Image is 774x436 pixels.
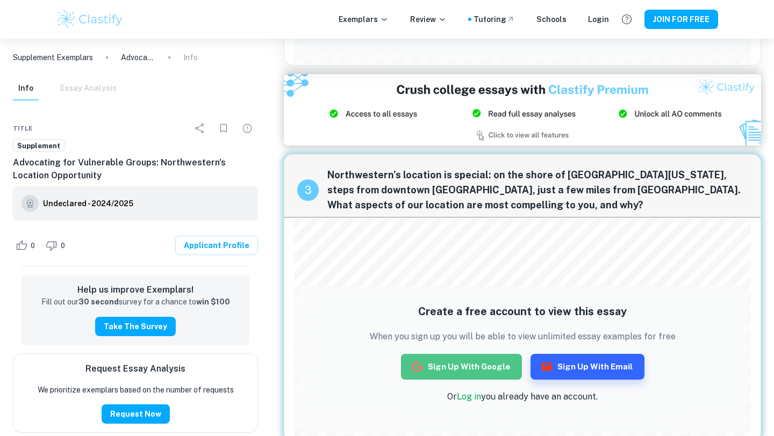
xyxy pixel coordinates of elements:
button: Take the Survey [95,317,176,336]
a: Applicant Profile [175,236,258,255]
div: Like [13,237,41,254]
h6: Help us improve Exemplars! [30,284,241,296]
h6: Request Essay Analysis [85,362,185,375]
h6: Advocating for Vulnerable Groups: Northwestern's Location Opportunity [13,156,258,182]
button: Sign up with Email [531,354,644,380]
a: Tutoring [474,13,515,25]
p: Review [410,13,447,25]
div: Dislike [43,237,71,254]
a: Log in [457,391,481,402]
p: Advocating for Vulnerable Groups: Northwestern's Location Opportunity [121,52,155,63]
p: Exemplars [339,13,389,25]
a: Undeclared - 2024/2025 [43,195,133,212]
button: Info [13,77,39,100]
h5: Create a free account to view this essay [370,303,676,319]
a: Schools [536,13,567,25]
p: Info [183,52,198,63]
img: Clastify logo [56,9,124,30]
span: Northwestern’s location is special: on the shore of [GEOGRAPHIC_DATA][US_STATE], steps from downt... [327,168,748,213]
div: recipe [297,179,319,201]
div: Report issue [236,118,258,139]
a: Login [588,13,609,25]
a: Supplement [13,139,64,152]
h6: Undeclared - 2024/2025 [43,198,133,209]
div: Bookmark [213,118,234,139]
p: When you sign up you will be able to view unlimited essay examples for free [370,330,676,343]
button: Request Now [102,404,170,424]
button: Help and Feedback [618,10,636,28]
p: We prioritize exemplars based on the number of requests [38,384,234,396]
button: JOIN FOR FREE [644,10,718,29]
button: Sign up with Google [401,354,522,380]
div: Share [189,118,211,139]
p: Fill out our survey for a chance to [41,296,230,308]
strong: 30 second [78,297,119,306]
span: 0 [25,241,41,251]
p: Or you already have an account. [370,390,676,403]
span: Title [13,123,33,133]
span: Supplement [13,141,64,151]
span: 0 [55,241,71,251]
img: Ad [284,74,761,146]
a: Supplement Exemplars [13,52,93,63]
strong: win $100 [196,297,230,306]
